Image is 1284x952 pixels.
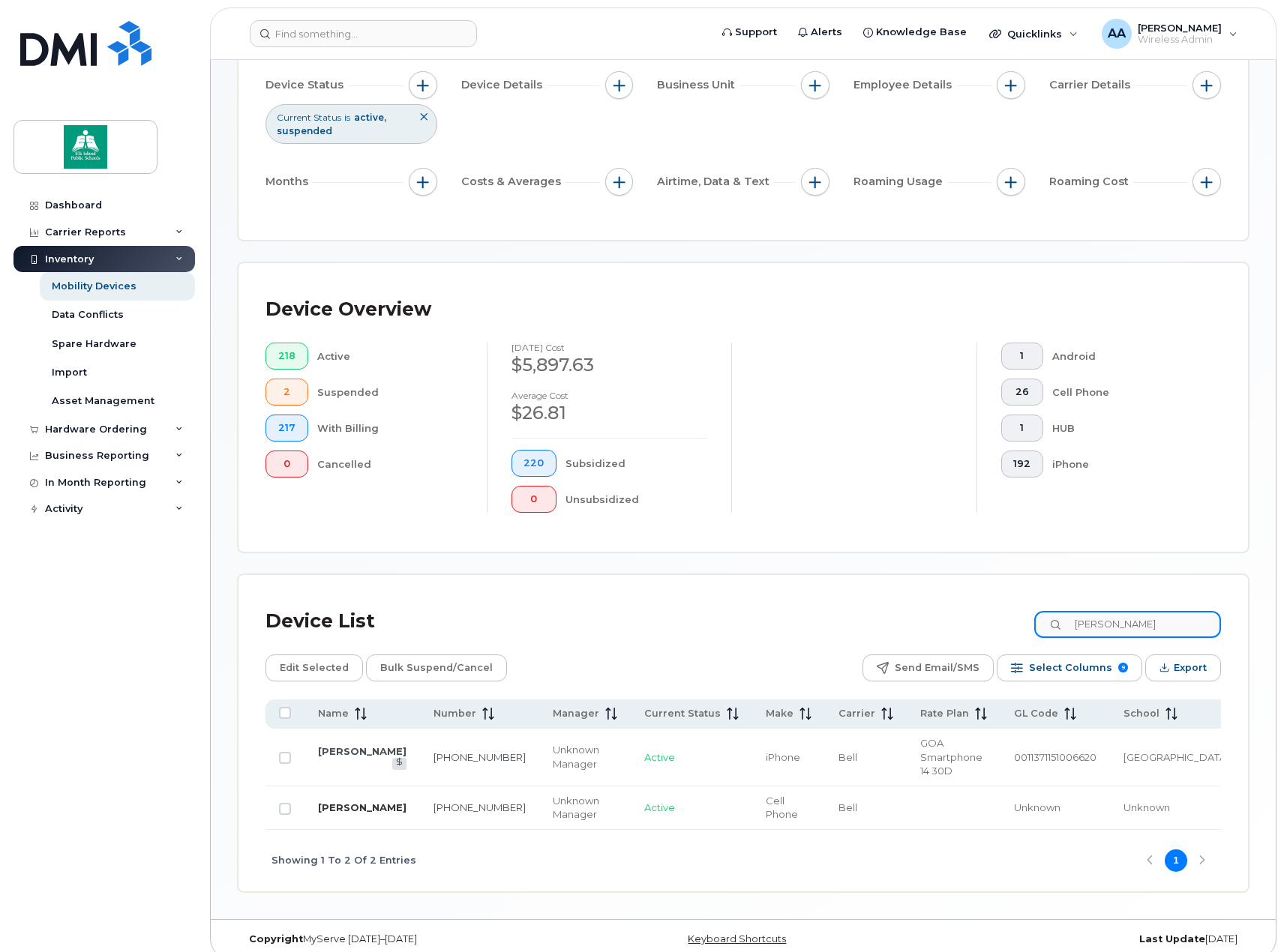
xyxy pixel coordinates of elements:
span: Manager [553,707,599,720]
div: $26.81 [511,400,708,426]
span: is [344,111,350,124]
button: 26 [1001,379,1044,406]
span: Wireless Admin [1138,34,1222,46]
button: 218 [265,343,308,370]
button: Page 1 [1165,849,1187,872]
span: Roaming Cost [1049,174,1133,190]
span: Cell Phone [766,795,798,821]
span: Bell [838,751,857,763]
span: Costs & Averages [461,174,565,190]
div: Active [317,343,463,370]
a: Knowledge Base [853,17,977,47]
span: Months [265,174,313,190]
div: Quicklinks [979,19,1088,49]
a: Keyboard Shortcuts [688,933,786,945]
span: Make [766,707,793,720]
span: GL Code [1014,707,1058,720]
span: [GEOGRAPHIC_DATA] [1123,751,1229,763]
div: With Billing [317,415,463,442]
span: Support [735,25,777,40]
span: Select Columns [1029,657,1112,679]
span: Knowledge Base [876,25,967,40]
span: Unknown [1014,801,1060,813]
div: $5,897.63 [511,352,708,378]
span: 0011371151006620 [1014,751,1096,763]
span: 26 [1013,386,1030,398]
button: 0 [265,451,308,477]
div: Unknown Manager [553,794,617,822]
span: Alerts [811,25,842,40]
span: 218 [278,350,295,362]
span: Current Status [277,111,341,124]
span: Roaming Usage [853,174,947,190]
span: Quicklinks [1007,28,1062,40]
span: Edit Selected [280,657,349,679]
span: Current Status [644,707,721,720]
span: Carrier [838,707,875,720]
span: Device Status [265,77,348,93]
span: Carrier Details [1049,77,1135,93]
button: Send Email/SMS [862,654,994,681]
button: Select Columns 9 [997,654,1142,681]
span: Send Email/SMS [895,657,979,679]
h4: Average cost [511,391,708,400]
span: 2 [278,386,295,398]
button: 217 [265,415,308,442]
a: [PERSON_NAME] [318,745,406,757]
span: Number [433,707,476,720]
a: Support [712,17,787,47]
button: Edit Selected [265,654,363,681]
a: View Last Bill [392,758,406,769]
span: active [354,112,386,123]
span: Bulk Suspend/Cancel [380,657,493,679]
span: Active [644,801,675,813]
div: Android [1052,343,1197,370]
div: Device List [265,602,375,641]
span: 1 [1013,422,1030,434]
input: Find something... [250,20,477,47]
h4: [DATE] cost [511,343,708,352]
button: 1 [1001,415,1044,442]
span: Rate Plan [920,707,969,720]
button: 192 [1001,451,1044,477]
span: Business Unit [657,77,739,93]
button: 0 [511,486,557,513]
span: AA [1108,25,1126,43]
span: 220 [523,457,544,469]
span: 9 [1118,663,1128,672]
div: Suspended [317,379,463,406]
div: Unsubsidized [565,486,707,513]
div: Alyssa Alvarado [1091,19,1248,49]
a: [PERSON_NAME] [318,801,406,813]
span: [PERSON_NAME] [1138,22,1222,34]
input: Search Device List ... [1034,611,1221,638]
div: Unknown Manager [553,743,617,771]
div: iPhone [1052,451,1197,477]
span: 192 [1013,458,1030,470]
button: Export [1145,654,1221,681]
span: Showing 1 To 2 Of 2 Entries [271,849,416,872]
span: 0 [278,458,295,470]
div: [DATE] [912,933,1249,945]
div: HUB [1052,415,1197,442]
div: Subsidized [565,450,707,477]
strong: Last Update [1139,933,1205,945]
span: Airtime, Data & Text [657,174,774,190]
span: School [1123,707,1159,720]
button: Bulk Suspend/Cancel [366,654,507,681]
div: Cell Phone [1052,379,1197,406]
span: Name [318,707,349,720]
a: Alerts [787,17,853,47]
span: 0 [523,493,544,505]
div: Device Overview [265,290,431,329]
span: Active [644,751,675,763]
div: MyServe [DATE]–[DATE] [238,933,574,945]
span: Unknown [1123,801,1170,813]
button: 220 [511,450,557,477]
span: Device Details [461,77,547,93]
span: Employee Details [853,77,956,93]
a: [PHONE_NUMBER] [433,801,526,813]
div: Cancelled [317,451,463,477]
span: 1 [1013,350,1030,362]
span: 217 [278,422,295,434]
